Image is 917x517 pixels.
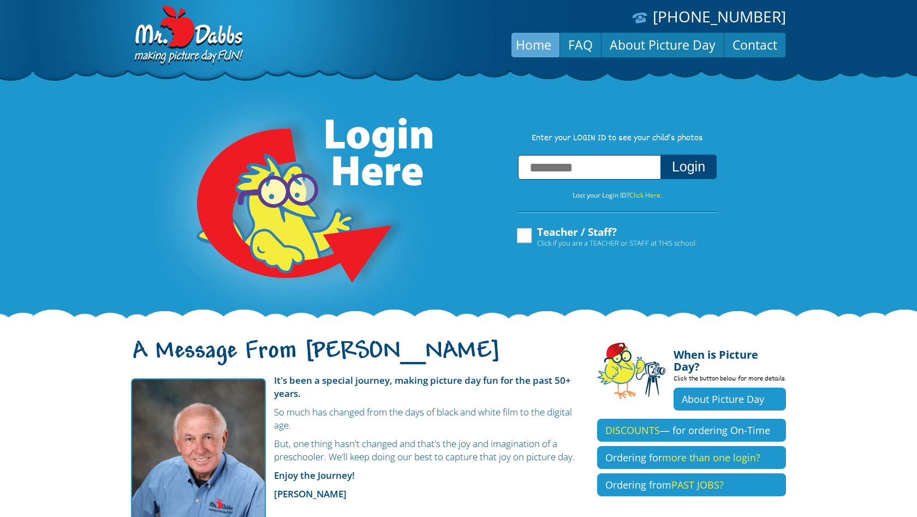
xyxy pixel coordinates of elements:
[674,342,786,373] h4: When is Picture Day?
[274,374,571,400] strong: It's been a special journey, making picture day fun for the past 50+ years.
[537,237,697,248] span: Click if you are a TEACHER or STAFF at THIS school.
[131,5,245,67] img: Dabbs Company
[602,32,724,58] a: About Picture Day
[671,478,724,491] span: PAST JOBS?
[274,488,347,500] strong: [PERSON_NAME]
[131,437,581,463] p: But, one thing hasn't changed and that's the joy and imagination of a preschooler. We'll keep doi...
[597,473,786,496] a: Ordering fromPAST JOBS?
[674,373,786,388] p: Click the button below for more details.
[131,406,581,432] p: So much has changed from the days of black and white film to the digital age.
[597,446,786,469] a: Ordering formore than one login?
[597,419,786,442] a: DISCOUNTS— for ordering On-Time
[155,90,434,319] img: Login Here
[674,388,786,411] a: About Picture Day
[660,154,717,179] button: Login
[515,227,697,247] label: Teacher / Staff?
[274,469,355,482] strong: Enjoy the Journey!
[505,189,729,201] p: Lost your Login ID?
[131,347,581,370] h1: A Message From [PERSON_NAME]
[724,32,785,58] a: Contact
[508,32,559,58] a: Home
[662,451,760,464] span: more than one login?
[605,424,660,437] span: DISCOUNTS
[629,191,662,200] a: Click Here.
[653,6,786,27] a: [PHONE_NUMBER]
[505,133,729,145] p: Enter your LOGIN ID to see your child’s photos
[560,32,601,58] a: FAQ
